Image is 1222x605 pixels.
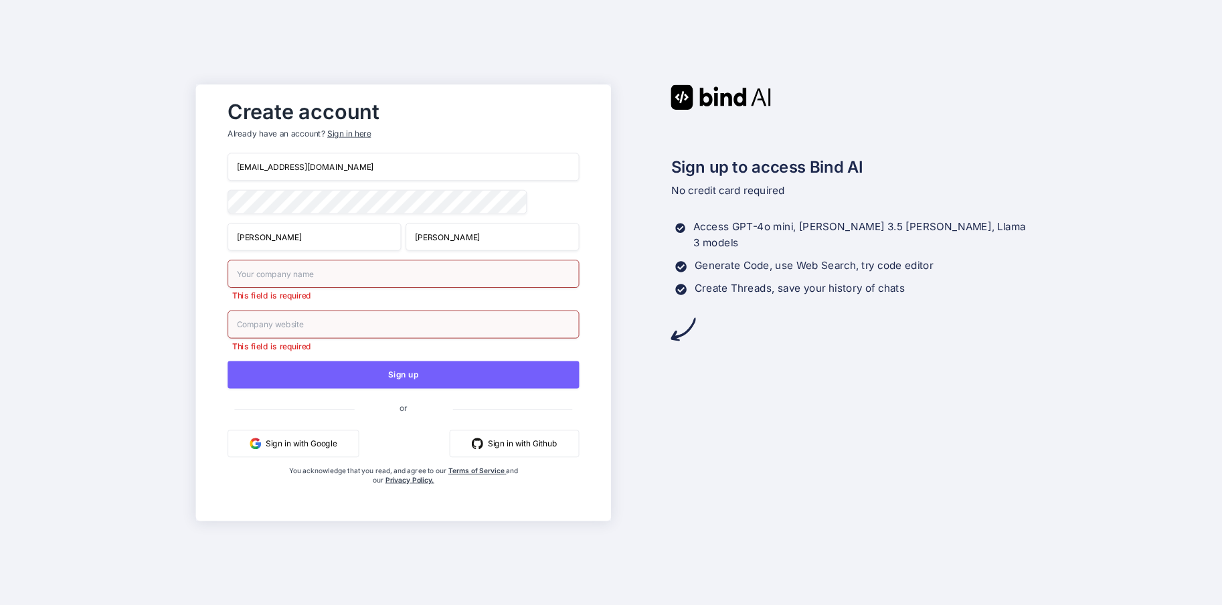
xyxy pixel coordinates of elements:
[228,260,580,288] input: Your company name
[327,128,371,139] div: Sign in here
[671,317,695,341] img: arrow
[695,258,933,274] p: Generate Code, use Web Search, try code editor
[693,219,1027,251] p: Access GPT-4o mini, [PERSON_NAME] 3.5 [PERSON_NAME], Llama 3 models
[406,222,579,250] input: Last Name
[671,182,1027,198] p: No credit card required
[228,102,580,120] h2: Create account
[448,466,506,474] a: Terms of Service
[695,280,905,296] p: Create Threads, save your history of chats
[671,155,1027,179] h2: Sign up to access Bind AI
[228,361,580,388] button: Sign up
[228,430,359,457] button: Sign in with Google
[228,222,401,250] input: First Name
[354,394,452,422] span: or
[286,466,520,511] div: You acknowledge that you read, and agree to our and our
[228,128,580,139] p: Already have an account?
[228,340,580,351] p: This field is required
[472,438,483,449] img: github
[228,290,580,301] p: This field is required
[450,430,580,457] button: Sign in with Github
[228,310,580,338] input: Company website
[385,475,434,484] a: Privacy Policy.
[250,438,261,449] img: google
[228,153,580,181] input: Email
[671,84,771,109] img: Bind AI logo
